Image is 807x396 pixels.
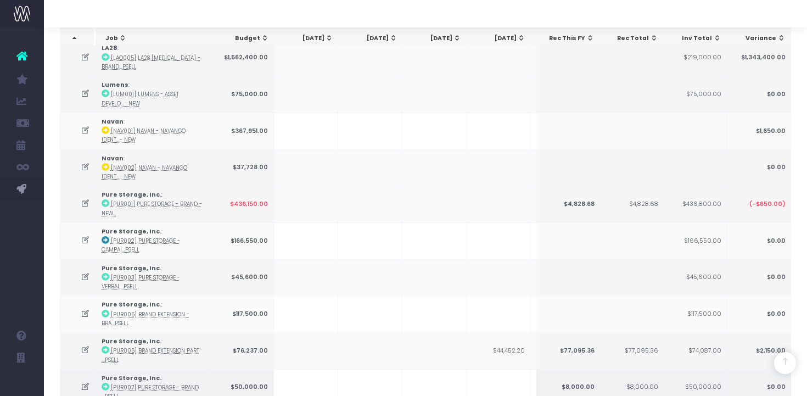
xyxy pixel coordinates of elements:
[14,374,30,391] img: images/default_profile_image.png
[96,113,210,149] td: :
[727,113,791,149] td: $1,650.00
[531,332,595,369] td: $32,643.16
[600,28,664,49] th: Rec Total: activate to sort column ascending
[663,39,727,76] td: $219,000.00
[102,44,117,52] strong: LA28
[102,347,199,363] abbr: [PUR006] Brand Extension Part 2 - Brand - Upsell
[349,34,397,43] div: [DATE]
[96,259,210,296] td: :
[210,332,274,369] td: $76,237.00
[727,295,791,332] td: $0.00
[663,76,727,113] td: $75,000.00
[536,186,600,222] td: $4,828.68
[727,76,791,113] td: $0.00
[599,186,664,222] td: $4,828.68
[663,332,727,369] td: $74,087.00
[210,186,274,222] td: $436,150.00
[413,34,462,43] div: [DATE]
[210,259,274,296] td: $45,600.00
[210,113,274,149] td: $367,951.00
[102,237,180,253] abbr: [PUR002] Pure Storage - Campaign - Upsell
[102,81,128,89] strong: Lumens
[210,76,274,113] td: $75,000.00
[96,39,210,76] td: :
[96,332,210,369] td: :
[102,191,161,199] strong: Pure Storage, Inc.
[339,28,403,49] th: May 25: activate to sort column ascending
[210,39,274,76] td: $1,562,400.00
[467,28,531,49] th: Jul 25: activate to sort column ascending
[663,259,727,296] td: $45,600.00
[536,28,601,49] th: Rec This FY: activate to sort column ascending
[102,337,161,345] strong: Pure Storage, Inc.
[96,149,210,186] td: :
[102,300,161,309] strong: Pure Storage, Inc.
[96,295,210,332] td: :
[102,311,189,327] abbr: [PUR005] Brand Extension - Brand - Upsell
[102,200,202,216] abbr: [PUR001] Pure Storage - Brand - New
[727,39,791,76] td: $1,343,400.00
[96,76,210,113] td: :
[599,332,664,369] td: $77,095.36
[102,118,124,126] strong: Navan
[210,295,274,332] td: $117,500.00
[221,34,269,43] div: Budget
[727,28,791,49] th: Variance: activate to sort column ascending
[403,28,468,49] th: Jun 25: activate to sort column ascending
[102,374,161,382] strong: Pure Storage, Inc.
[467,332,531,369] td: $44,452.20
[102,274,180,290] abbr: [PUR003] Pure Storage - Verbal ID Extension - Upsell
[737,34,785,43] div: Variance
[285,34,333,43] div: [DATE]
[727,259,791,296] td: $0.00
[96,28,212,49] th: Job: activate to sort column ascending
[96,186,210,222] td: :
[536,332,600,369] td: $77,095.36
[102,164,187,180] abbr: [NAV002] Navan - NavanGo Identity - Digital - New
[531,186,595,222] td: $4,828.68
[211,28,275,49] th: Budget: activate to sort column ascending
[727,149,791,186] td: $0.00
[727,332,791,369] td: $2,150.00
[749,200,785,209] span: (-$650.00)
[105,34,206,43] div: Job
[102,154,124,163] strong: Navan
[102,91,179,107] abbr: [LUM001] Lumens - Asset Development - Campaign - New
[663,28,727,49] th: Inv Total: activate to sort column ascending
[663,186,727,222] td: $436,800.00
[610,34,658,43] div: Rec Total
[727,222,791,259] td: $0.00
[102,54,200,70] abbr: [LAO005] LA28 Retainer - Brand - Upsell
[663,222,727,259] td: $166,550.00
[102,227,161,236] strong: Pure Storage, Inc.
[60,28,94,49] th: : activate to sort column descending
[102,127,186,143] abbr: [NAV001] Navan - NavanGo Identity - Brand - New
[663,295,727,332] td: $117,500.00
[546,34,595,43] div: Rec This FY
[673,34,721,43] div: Inv Total
[477,34,525,43] div: [DATE]
[531,28,596,49] th: Aug 25: activate to sort column ascending
[210,149,274,186] td: $37,728.00
[210,222,274,259] td: $166,550.00
[275,28,339,49] th: Apr 25: activate to sort column ascending
[102,264,161,272] strong: Pure Storage, Inc.
[96,222,210,259] td: :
